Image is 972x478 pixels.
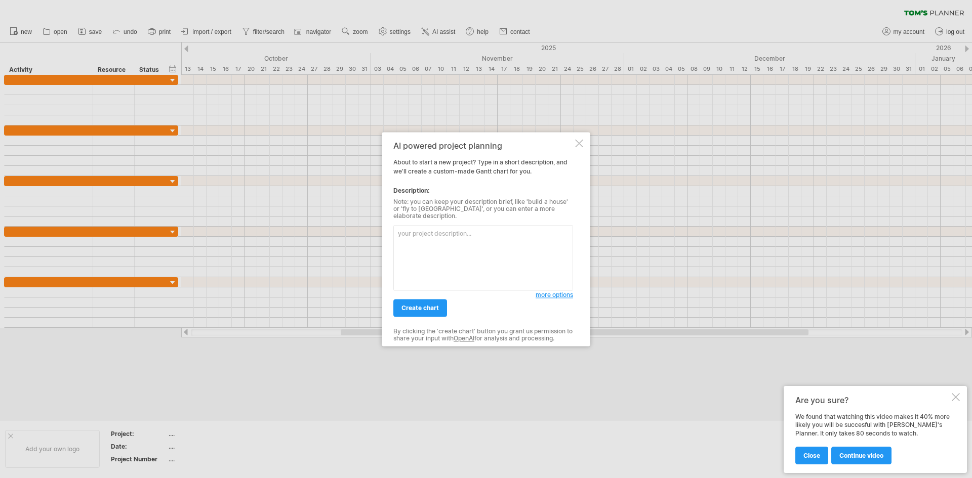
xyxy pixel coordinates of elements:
a: more options [536,290,573,299]
div: We found that watching this video makes it 40% more likely you will be succesful with [PERSON_NAM... [795,413,950,464]
div: By clicking the 'create chart' button you grant us permission to share your input with for analys... [393,328,573,342]
a: create chart [393,299,447,317]
div: Description: [393,186,573,195]
div: Are you sure? [795,395,950,405]
span: continue video [839,452,883,459]
a: continue video [831,447,892,464]
a: OpenAI [454,335,474,342]
span: close [803,452,820,459]
div: About to start a new project? Type in a short description, and we'll create a custom-made Gantt c... [393,141,573,337]
a: close [795,447,828,464]
div: Note: you can keep your description brief, like 'build a house' or 'fly to [GEOGRAPHIC_DATA]', or... [393,198,573,220]
span: create chart [401,304,439,312]
div: AI powered project planning [393,141,573,150]
span: more options [536,291,573,298]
